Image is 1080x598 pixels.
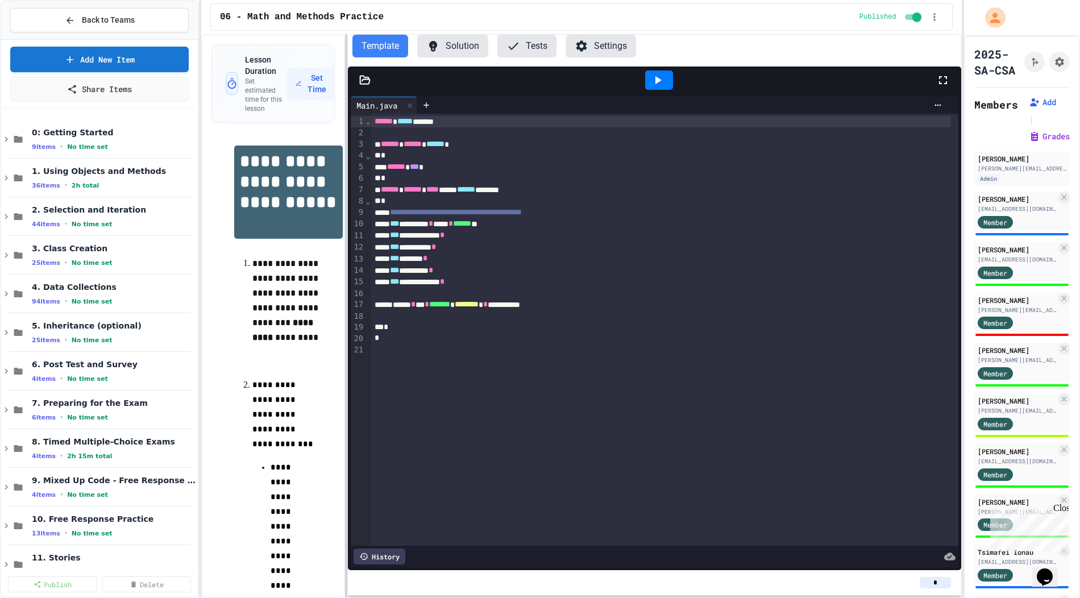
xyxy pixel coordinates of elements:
[65,529,67,538] span: •
[978,194,1056,204] div: [PERSON_NAME]
[978,153,1066,164] div: [PERSON_NAME]
[978,446,1056,456] div: [PERSON_NAME]
[67,375,108,383] span: No time set
[72,182,99,189] span: 2h total
[32,414,56,421] span: 6 items
[5,5,78,72] div: Chat with us now!Close
[32,298,60,305] span: 94 items
[974,97,1018,113] h2: Members
[65,335,67,344] span: •
[60,413,63,422] span: •
[978,547,1056,557] div: Tsimafei Ionau
[67,491,108,499] span: No time set
[859,10,924,24] div: Content is published and visible to students
[67,414,108,421] span: No time set
[67,143,108,151] span: No time set
[72,298,113,305] span: No time set
[1024,52,1045,72] button: Click to see fork details
[978,396,1056,406] div: [PERSON_NAME]
[220,10,384,24] span: 06 - Math and Methods Practice
[32,375,56,383] span: 4 items
[1029,113,1035,126] span: |
[983,419,1007,429] span: Member
[859,13,896,22] span: Published
[1029,131,1070,142] button: Grades
[32,127,196,138] span: 0: Getting Started
[983,470,1007,480] span: Member
[32,243,196,254] span: 3. Class Creation
[978,255,1056,264] div: [EMAIL_ADDRESS][DOMAIN_NAME]
[72,259,113,267] span: No time set
[102,576,191,592] a: Delete
[32,398,196,408] span: 7. Preparing for the Exam
[65,219,67,229] span: •
[978,345,1056,355] div: [PERSON_NAME]
[60,374,63,383] span: •
[1032,553,1069,587] iframe: chat widget
[8,576,97,592] a: Publish
[72,568,113,576] span: No time set
[32,182,60,189] span: 36 items
[32,553,196,563] span: 11. Stories
[978,558,1056,566] div: [EMAIL_ADDRESS][DOMAIN_NAME]
[978,406,1056,415] div: [PERSON_NAME][EMAIL_ADDRESS][DOMAIN_NAME]
[978,164,1066,173] div: [PERSON_NAME][EMAIL_ADDRESS][PERSON_NAME][DOMAIN_NAME]
[60,490,63,499] span: •
[32,205,196,215] span: 2. Selection and Iteration
[978,205,1056,213] div: [EMAIL_ADDRESS][DOMAIN_NAME]
[32,259,60,267] span: 25 items
[974,46,1020,78] h1: 2025-SA-CSA
[983,217,1007,227] span: Member
[32,452,56,460] span: 4 items
[32,221,60,228] span: 44 items
[72,530,113,537] span: No time set
[983,368,1007,379] span: Member
[32,530,60,537] span: 13 items
[978,295,1056,305] div: [PERSON_NAME]
[72,337,113,344] span: No time set
[10,77,189,101] a: Share Items
[60,451,63,460] span: •
[32,321,196,331] span: 5. Inheritance (optional)
[983,520,1007,530] span: Member
[10,47,189,72] a: Add New Item
[986,503,1069,551] iframe: chat widget
[978,497,1056,507] div: [PERSON_NAME]
[65,567,67,576] span: •
[1029,97,1056,108] button: Add
[32,568,60,576] span: 16 items
[32,282,196,292] span: 4. Data Collections
[978,508,1056,516] div: [PERSON_NAME][EMAIL_ADDRESS][PERSON_NAME][DOMAIN_NAME]
[32,437,196,447] span: 8. Timed Multiple-Choice Exams
[32,359,196,369] span: 6. Post Test and Survey
[32,514,196,524] span: 10. Free Response Practice
[978,174,999,184] div: Admin
[65,297,67,306] span: •
[1049,52,1070,72] button: Assignment Settings
[983,268,1007,278] span: Member
[978,457,1056,466] div: [EMAIL_ADDRESS][DOMAIN_NAME]
[72,221,113,228] span: No time set
[983,570,1007,580] span: Member
[978,306,1056,314] div: [PERSON_NAME][EMAIL_ADDRESS][PERSON_NAME][DOMAIN_NAME]
[978,356,1056,364] div: [PERSON_NAME][EMAIL_ADDRESS][DOMAIN_NAME]
[978,244,1056,255] div: [PERSON_NAME]
[32,337,60,344] span: 25 items
[983,318,1007,328] span: Member
[65,258,67,267] span: •
[60,142,63,151] span: •
[82,14,135,26] span: Back to Teams
[32,491,56,499] span: 4 items
[32,475,196,485] span: 9. Mixed Up Code - Free Response Practice
[67,452,112,460] span: 2h 15m total
[973,5,1008,31] div: My Account
[32,143,56,151] span: 9 items
[65,181,67,190] span: •
[10,8,189,32] button: Back to Teams
[32,166,196,176] span: 1. Using Objects and Methods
